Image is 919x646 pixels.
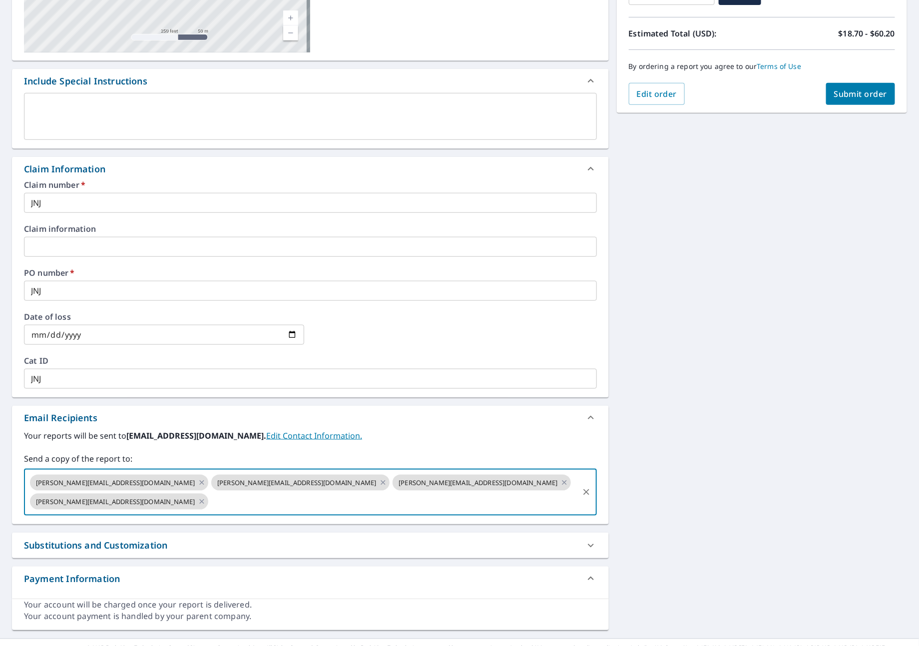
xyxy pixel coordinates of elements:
[30,497,201,507] span: [PERSON_NAME][EMAIL_ADDRESS][DOMAIN_NAME]
[24,599,597,611] div: Your account will be charged once your report is delivered.
[211,478,382,488] span: [PERSON_NAME][EMAIL_ADDRESS][DOMAIN_NAME]
[30,494,208,510] div: [PERSON_NAME][EMAIL_ADDRESS][DOMAIN_NAME]
[839,27,895,39] p: $18.70 - $60.20
[393,478,563,488] span: [PERSON_NAME][EMAIL_ADDRESS][DOMAIN_NAME]
[24,572,120,586] div: Payment Information
[12,69,609,93] div: Include Special Instructions
[629,83,685,105] button: Edit order
[24,225,597,233] label: Claim information
[24,453,597,465] label: Send a copy of the report to:
[834,88,888,99] span: Submit order
[629,62,895,71] p: By ordering a report you agree to our
[24,269,597,277] label: PO number
[12,567,609,591] div: Payment Information
[30,475,208,491] div: [PERSON_NAME][EMAIL_ADDRESS][DOMAIN_NAME]
[30,478,201,488] span: [PERSON_NAME][EMAIL_ADDRESS][DOMAIN_NAME]
[12,157,609,181] div: Claim Information
[283,25,298,40] a: Current Level 17, Zoom Out
[24,357,597,365] label: Cat ID
[283,10,298,25] a: Current Level 17, Zoom In
[579,485,593,499] button: Clear
[24,539,167,552] div: Substitutions and Customization
[629,27,762,39] p: Estimated Total (USD):
[24,74,147,88] div: Include Special Instructions
[24,313,304,321] label: Date of loss
[126,430,266,441] b: [EMAIL_ADDRESS][DOMAIN_NAME].
[826,83,896,105] button: Submit order
[12,533,609,558] div: Substitutions and Customization
[24,162,105,176] div: Claim Information
[24,611,597,622] div: Your account payment is handled by your parent company.
[24,411,97,425] div: Email Recipients
[24,181,597,189] label: Claim number
[211,475,390,491] div: [PERSON_NAME][EMAIL_ADDRESS][DOMAIN_NAME]
[24,430,597,442] label: Your reports will be sent to
[757,61,802,71] a: Terms of Use
[637,88,677,99] span: Edit order
[266,430,362,441] a: EditContactInfo
[12,406,609,430] div: Email Recipients
[393,475,571,491] div: [PERSON_NAME][EMAIL_ADDRESS][DOMAIN_NAME]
